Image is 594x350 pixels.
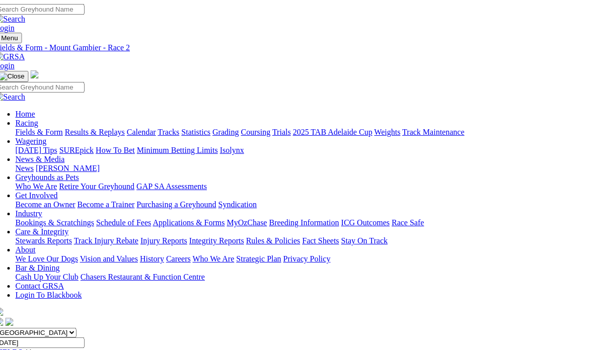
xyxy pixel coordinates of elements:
[16,164,581,173] div: News & Media
[16,264,60,272] a: Bar & Dining
[16,128,581,137] div: Racing
[189,236,244,245] a: Integrity Reports
[16,137,47,145] a: Wagering
[218,200,257,209] a: Syndication
[293,128,373,136] a: 2025 TAB Adelaide Cup
[16,227,69,236] a: Care & Integrity
[341,236,388,245] a: Stay On Track
[227,218,267,227] a: MyOzChase
[283,254,331,263] a: Privacy Policy
[182,128,211,136] a: Statistics
[36,164,100,172] a: [PERSON_NAME]
[16,273,79,281] a: Cash Up Your Club
[6,318,14,326] img: twitter.svg
[96,146,135,154] a: How To Bet
[16,191,58,200] a: Get Involved
[137,182,207,191] a: GAP SA Assessments
[246,236,301,245] a: Rules & Policies
[269,218,339,227] a: Breeding Information
[16,254,78,263] a: We Love Our Dogs
[220,146,244,154] a: Isolynx
[16,146,581,155] div: Wagering
[137,146,218,154] a: Minimum Betting Limits
[341,218,390,227] a: ICG Outcomes
[140,254,164,263] a: History
[16,119,38,127] a: Racing
[16,200,581,209] div: Get Involved
[16,182,581,191] div: Greyhounds as Pets
[16,273,581,282] div: Bar & Dining
[303,236,339,245] a: Fact Sheets
[127,128,156,136] a: Calendar
[137,200,216,209] a: Purchasing a Greyhound
[59,182,135,191] a: Retire Your Greyhound
[272,128,291,136] a: Trials
[193,254,235,263] a: Who We Are
[2,34,18,42] span: Menu
[16,128,63,136] a: Fields & Form
[65,128,125,136] a: Results & Replays
[74,236,138,245] a: Track Injury Rebate
[16,236,581,245] div: Care & Integrity
[80,254,138,263] a: Vision and Values
[16,236,72,245] a: Stewards Reports
[153,218,225,227] a: Applications & Forms
[59,146,94,154] a: SUREpick
[392,218,424,227] a: Race Safe
[16,209,42,218] a: Industry
[403,128,465,136] a: Track Maintenance
[16,182,57,191] a: Who We Are
[16,218,581,227] div: Industry
[140,236,187,245] a: Injury Reports
[16,146,57,154] a: [DATE] Tips
[78,200,135,209] a: Become a Trainer
[16,164,34,172] a: News
[241,128,271,136] a: Coursing
[16,173,79,182] a: Greyhounds as Pets
[166,254,191,263] a: Careers
[16,282,64,290] a: Contact GRSA
[96,218,151,227] a: Schedule of Fees
[213,128,239,136] a: Grading
[16,254,581,264] div: About
[31,70,39,78] img: logo-grsa-white.png
[16,110,35,118] a: Home
[375,128,401,136] a: Weights
[81,273,205,281] a: Chasers Restaurant & Function Centre
[16,291,82,299] a: Login To Blackbook
[16,245,36,254] a: About
[16,218,94,227] a: Bookings & Scratchings
[16,200,76,209] a: Become an Owner
[237,254,281,263] a: Strategic Plan
[16,155,65,163] a: News & Media
[158,128,180,136] a: Tracks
